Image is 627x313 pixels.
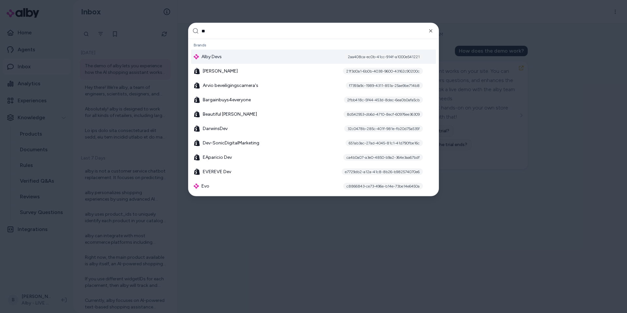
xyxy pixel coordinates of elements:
[201,183,209,189] span: Evo
[346,82,423,89] div: f7393a9c-1989-4311-851a-25ae9be714b8
[346,140,423,146] div: 651ab3ac-27ad-4045-81c1-41d790fbe16c
[203,111,257,118] span: Beautiful [PERSON_NAME]
[345,54,423,60] div: 2aa408ca-ec0b-41cc-914f-a1000e541221
[203,140,259,146] span: Dev-SonicDigitalMarketing
[201,54,222,60] span: Alby Devs
[203,125,228,132] span: DarwinsDev
[194,54,199,59] img: alby Logo
[203,154,232,161] span: EAparicio Dev
[188,39,439,196] div: Suggestions
[343,183,423,189] div: c8866843-ce73-496e-b14e-73be14e6450a
[344,125,423,132] div: 32c0478b-285c-401f-981e-fb20d75a535f
[344,97,423,103] div: 2fbb418c-5f44-453d-8dec-6ea0b0afa5cb
[203,68,238,74] span: [PERSON_NAME]
[203,97,251,103] span: Bargainbuys4everyone
[194,184,199,189] img: alby Logo
[203,82,258,89] span: Arvio beveiligingscamera's
[342,169,423,175] div: e7729db2-a12a-41c8-8b26-b982574070e6
[203,169,231,175] span: EVEREVE Dev
[191,41,436,50] div: Brands
[344,111,423,118] div: 8d542953-db6d-4710-8ecf-60976ee36309
[343,68,423,74] div: 21f3d0a1-6b0b-4038-9600-43162c90200c
[343,154,423,161] div: ca4b0a07-a3e0-4850-b9a2-364e3aa67bdf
